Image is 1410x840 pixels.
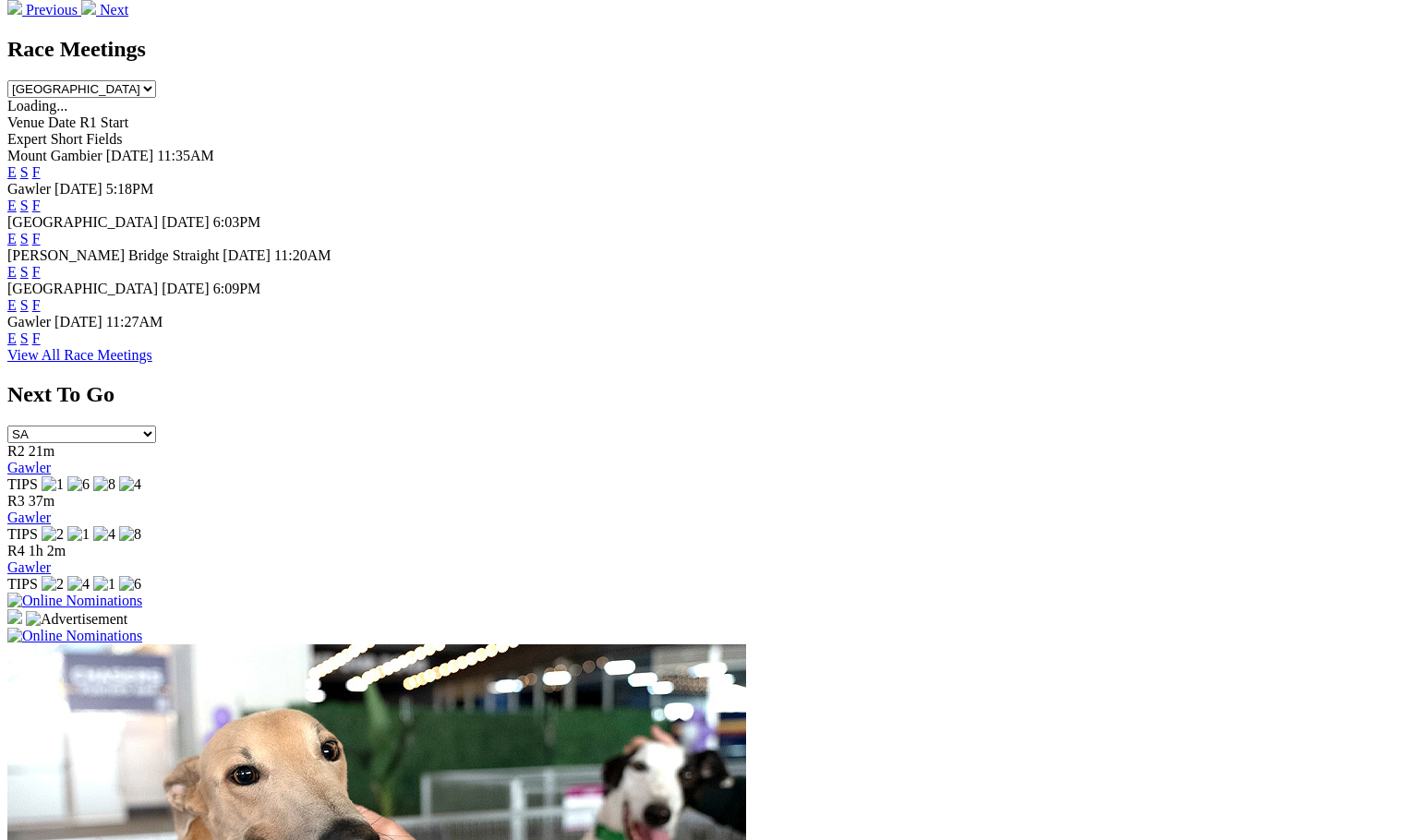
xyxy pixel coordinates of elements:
[26,611,127,628] img: Advertisement
[7,443,25,459] span: R2
[7,526,38,542] span: TIPS
[119,576,141,593] img: 6
[213,281,261,296] span: 6:09PM
[106,148,154,163] span: [DATE]
[32,198,41,213] a: F
[7,476,38,492] span: TIPS
[67,476,90,493] img: 6
[29,443,54,459] span: 21m
[7,297,17,313] a: E
[7,198,17,213] a: E
[7,609,22,624] img: 15187_Greyhounds_GreysPlayCentral_Resize_SA_WebsiteBanner_300x115_2025.jpg
[51,131,83,147] span: Short
[42,476,64,493] img: 1
[7,281,158,296] span: [GEOGRAPHIC_DATA]
[67,576,90,593] img: 4
[48,114,76,130] span: Date
[7,37,1403,62] h2: Race Meetings
[223,247,271,263] span: [DATE]
[7,460,51,475] a: Gawler
[29,493,54,509] span: 37m
[7,98,67,114] span: Loading...
[42,526,64,543] img: 2
[93,576,115,593] img: 1
[157,148,214,163] span: 11:35AM
[7,559,51,575] a: Gawler
[54,181,102,197] span: [DATE]
[32,297,41,313] a: F
[7,382,1403,407] h2: Next To Go
[7,347,152,363] a: View All Race Meetings
[7,264,17,280] a: E
[26,2,78,18] span: Previous
[32,264,41,280] a: F
[81,2,128,18] a: Next
[119,526,141,543] img: 8
[67,526,90,543] img: 1
[7,493,25,509] span: R3
[7,593,142,609] img: Online Nominations
[29,543,66,558] span: 1h 2m
[162,214,210,230] span: [DATE]
[162,281,210,296] span: [DATE]
[7,543,25,558] span: R4
[7,314,51,330] span: Gawler
[20,198,29,213] a: S
[54,314,102,330] span: [DATE]
[79,114,128,130] span: R1 Start
[20,330,29,346] a: S
[7,510,51,525] a: Gawler
[32,231,41,246] a: F
[20,297,29,313] a: S
[7,164,17,180] a: E
[20,231,29,246] a: S
[20,264,29,280] a: S
[213,214,261,230] span: 6:03PM
[86,131,122,147] span: Fields
[7,247,219,263] span: [PERSON_NAME] Bridge Straight
[20,164,29,180] a: S
[119,476,141,493] img: 4
[7,214,158,230] span: [GEOGRAPHIC_DATA]
[7,114,44,130] span: Venue
[7,131,47,147] span: Expert
[93,526,115,543] img: 4
[106,181,154,197] span: 5:18PM
[7,148,102,163] span: Mount Gambier
[7,2,81,18] a: Previous
[7,231,17,246] a: E
[7,330,17,346] a: E
[274,247,331,263] span: 11:20AM
[32,164,41,180] a: F
[7,628,142,644] img: Online Nominations
[7,181,51,197] span: Gawler
[42,576,64,593] img: 2
[106,314,163,330] span: 11:27AM
[7,576,38,592] span: TIPS
[32,330,41,346] a: F
[100,2,128,18] span: Next
[93,476,115,493] img: 8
